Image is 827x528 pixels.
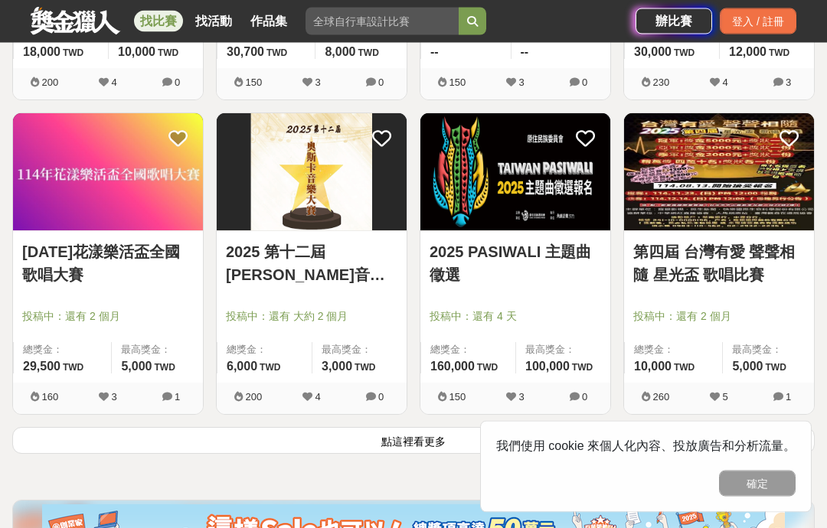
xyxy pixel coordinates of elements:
[358,48,379,59] span: TWD
[121,343,194,358] span: 最高獎金：
[449,392,466,403] span: 150
[786,77,791,89] span: 3
[634,46,672,59] span: 30,000
[23,46,60,59] span: 18,000
[518,77,524,89] span: 3
[245,392,262,403] span: 200
[322,343,397,358] span: 最高獎金：
[315,392,320,403] span: 4
[766,363,786,373] span: TWD
[769,48,789,59] span: TWD
[496,439,796,452] span: 我們使用 cookie 來個人化內容、投放廣告和分析流量。
[430,360,475,373] span: 160,000
[378,392,384,403] span: 0
[420,114,610,232] a: Cover Image
[22,241,194,287] a: [DATE]花漾樂活盃全國歌唱大賽
[175,392,180,403] span: 1
[634,360,672,373] span: 10,000
[217,114,407,232] a: Cover Image
[226,309,397,325] span: 投稿中：還有 大約 2 個月
[420,114,610,231] img: Cover Image
[63,363,83,373] span: TWD
[41,392,58,403] span: 160
[582,392,587,403] span: 0
[719,471,796,497] button: 確定
[378,77,384,89] span: 0
[720,8,796,34] div: 登入 / 註冊
[111,77,116,89] span: 4
[322,360,352,373] span: 3,000
[518,392,524,403] span: 3
[245,77,262,89] span: 150
[227,46,264,59] span: 30,700
[134,11,183,32] a: 找比賽
[624,114,814,231] img: Cover Image
[732,343,805,358] span: 最高獎金：
[634,343,713,358] span: 總獎金：
[430,241,601,287] a: 2025 PASIWALI 主題曲徵選
[226,241,397,287] a: 2025 第十二屆[PERSON_NAME]音樂大賽
[722,77,727,89] span: 4
[306,8,459,35] input: 全球自行車設計比賽
[189,11,238,32] a: 找活動
[729,46,767,59] span: 12,000
[41,77,58,89] span: 200
[155,363,175,373] span: TWD
[652,392,669,403] span: 260
[633,241,805,287] a: 第四屆 台灣有愛 聲聲相隨 星光盃 歌唱比賽
[315,77,320,89] span: 3
[525,360,570,373] span: 100,000
[22,309,194,325] span: 投稿中：還有 2 個月
[449,77,466,89] span: 150
[158,48,178,59] span: TWD
[63,48,83,59] span: TWD
[430,46,439,59] span: --
[652,77,669,89] span: 230
[23,343,102,358] span: 總獎金：
[525,343,601,358] span: 最高獎金：
[430,343,506,358] span: 總獎金：
[111,392,116,403] span: 3
[13,114,203,231] img: Cover Image
[23,360,60,373] span: 29,500
[266,48,287,59] span: TWD
[582,77,587,89] span: 0
[217,114,407,231] img: Cover Image
[722,392,727,403] span: 5
[633,309,805,325] span: 投稿中：還有 2 個月
[636,8,712,34] a: 辦比賽
[732,360,763,373] span: 5,000
[477,363,498,373] span: TWD
[430,309,601,325] span: 投稿中：還有 4 天
[786,392,791,403] span: 1
[624,114,814,232] a: Cover Image
[244,11,293,32] a: 作品集
[13,114,203,232] a: Cover Image
[674,363,695,373] span: TWD
[12,428,815,455] button: 點這裡看更多
[521,46,529,59] span: --
[572,363,593,373] span: TWD
[121,360,152,373] span: 5,000
[227,360,257,373] span: 6,000
[118,46,155,59] span: 10,000
[355,363,375,373] span: TWD
[674,48,695,59] span: TWD
[175,77,180,89] span: 0
[227,343,302,358] span: 總獎金：
[260,363,280,373] span: TWD
[325,46,355,59] span: 8,000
